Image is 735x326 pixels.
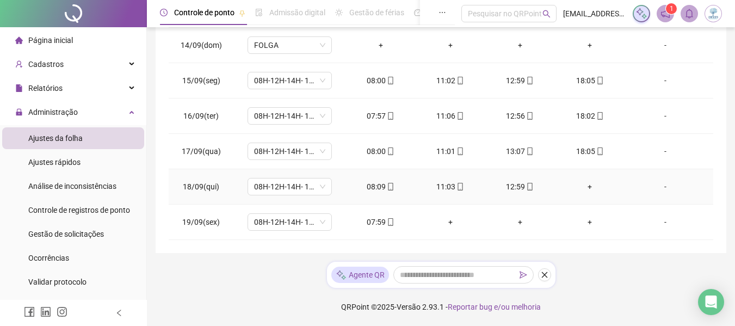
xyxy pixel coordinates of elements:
span: 08H-12H-14H- 18H P [254,72,325,89]
span: Ajustes rápidos [28,158,81,167]
span: user-add [15,60,23,68]
span: file [15,84,23,92]
span: 08H-12H-14H- 18H P [254,108,325,124]
span: pushpin [239,10,245,16]
img: sparkle-icon.fc2bf0ac1784a2077858766a79e2daf3.svg [635,8,647,20]
span: FOLGA [254,37,325,53]
div: - [633,145,697,157]
div: + [494,39,546,51]
div: 11:01 [424,145,477,157]
span: instagram [57,306,67,317]
span: linkedin [40,306,51,317]
span: mobile [525,112,534,120]
span: mobile [455,183,464,190]
span: 16/09(ter) [183,112,219,120]
span: mobile [595,77,604,84]
span: mobile [525,77,534,84]
span: Validar protocolo [28,278,87,286]
div: - [633,181,697,193]
span: dashboard [414,9,422,16]
div: 18:05 [564,75,616,87]
span: Análise de inconsistências [28,182,116,190]
div: 12:59 [494,75,546,87]
span: 18/09(qui) [183,182,219,191]
div: 08:00 [355,75,407,87]
span: Cadastros [28,60,64,69]
span: 08H-12H-14H- 18H P [254,179,325,195]
span: left [115,309,123,317]
span: mobile [595,147,604,155]
span: home [15,36,23,44]
div: + [564,39,616,51]
span: Ajustes da folha [28,134,83,143]
sup: 1 [666,3,677,14]
div: Agente QR [331,267,389,283]
footer: QRPoint © 2025 - 2.93.1 - [147,288,735,326]
span: mobile [525,183,534,190]
div: - [633,39,697,51]
span: notification [660,9,670,19]
span: Ocorrências [28,254,69,262]
span: mobile [595,112,604,120]
div: - [633,216,697,228]
span: mobile [386,112,394,120]
img: sparkle-icon.fc2bf0ac1784a2077858766a79e2daf3.svg [336,269,347,281]
span: Admissão digital [269,8,325,17]
span: Página inicial [28,36,73,45]
span: bell [684,9,694,19]
div: + [564,216,616,228]
div: 11:06 [424,110,477,122]
span: facebook [24,306,35,317]
span: 1 [670,5,674,13]
div: + [355,39,407,51]
span: mobile [386,147,394,155]
div: Open Intercom Messenger [698,289,724,315]
div: + [564,181,616,193]
span: Reportar bug e/ou melhoria [448,303,541,311]
div: 08:09 [355,181,407,193]
img: 72517 [705,5,721,22]
span: ellipsis [438,9,446,16]
span: Administração [28,108,78,116]
span: 14/09(dom) [181,41,222,50]
div: 18:02 [564,110,616,122]
div: - [633,110,697,122]
span: sun [335,9,343,16]
span: Relatórios [28,84,63,93]
span: mobile [455,77,464,84]
span: file-done [255,9,263,16]
div: 13:07 [494,145,546,157]
span: 08H-12H-14H- 18H P [254,143,325,159]
div: - [633,75,697,87]
span: [EMAIL_ADDRESS][DOMAIN_NAME] [563,8,626,20]
span: mobile [455,112,464,120]
span: send [520,271,527,279]
div: 12:56 [494,110,546,122]
span: mobile [386,77,394,84]
span: mobile [386,218,394,226]
div: 12:59 [494,181,546,193]
div: 11:03 [424,181,477,193]
span: mobile [455,147,464,155]
div: 11:02 [424,75,477,87]
div: + [424,216,477,228]
span: Versão [397,303,421,311]
div: + [494,216,546,228]
div: 07:59 [355,216,407,228]
span: Controle de registros de ponto [28,206,130,214]
div: + [424,39,477,51]
span: Gestão de férias [349,8,404,17]
span: 17/09(qua) [182,147,221,156]
span: Controle de ponto [174,8,234,17]
span: 08H-12H-14H- 18H P [254,214,325,230]
span: search [542,10,551,18]
span: 15/09(seg) [182,76,220,85]
div: 08:00 [355,145,407,157]
span: mobile [386,183,394,190]
span: lock [15,108,23,116]
div: 18:05 [564,145,616,157]
div: 07:57 [355,110,407,122]
span: clock-circle [160,9,168,16]
span: close [541,271,548,279]
span: 19/09(sex) [182,218,220,226]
